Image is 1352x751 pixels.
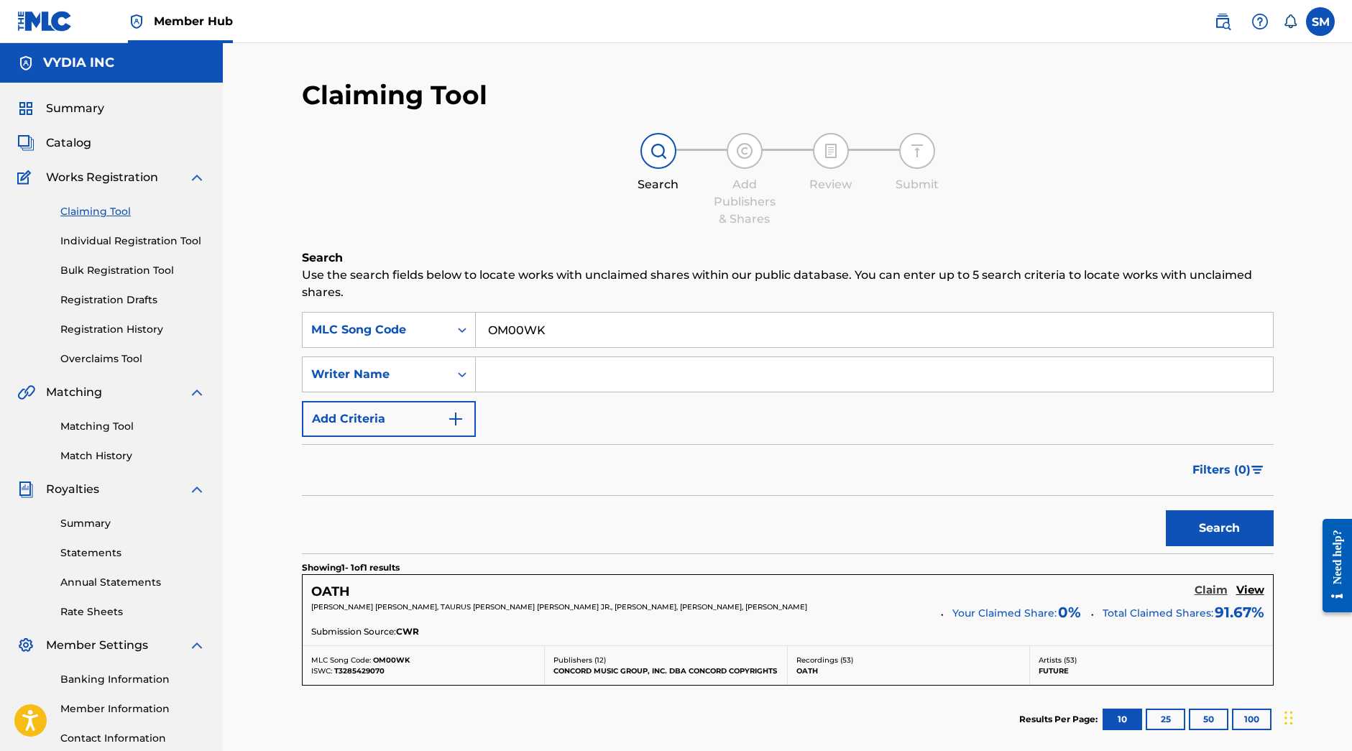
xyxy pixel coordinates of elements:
[46,637,148,654] span: Member Settings
[1195,584,1228,597] h5: Claim
[46,100,104,117] span: Summary
[60,575,206,590] a: Annual Statements
[1039,665,1264,676] p: FUTURE
[17,169,36,186] img: Works Registration
[17,134,35,152] img: Catalog
[1215,602,1264,623] span: 91.67 %
[154,13,233,29] span: Member Hub
[188,637,206,654] img: expand
[17,134,91,152] a: CatalogCatalog
[1284,696,1293,740] div: Drag
[60,263,206,278] a: Bulk Registration Tool
[1184,452,1274,488] button: Filters (0)
[1058,602,1081,623] span: 0 %
[46,134,91,152] span: Catalog
[1103,607,1213,619] span: Total Claimed Shares:
[188,384,206,401] img: expand
[60,322,206,337] a: Registration History
[1189,709,1228,730] button: 50
[60,701,206,717] a: Member Information
[60,516,206,531] a: Summary
[311,655,371,665] span: MLC Song Code:
[1166,510,1274,546] button: Search
[17,100,104,117] a: SummarySummary
[302,312,1274,553] form: Search Form
[188,169,206,186] img: expand
[311,602,807,612] span: [PERSON_NAME] [PERSON_NAME], TAURUS [PERSON_NAME] [PERSON_NAME] JR., [PERSON_NAME], [PERSON_NAME]...
[1283,14,1297,29] div: Notifications
[1019,713,1101,726] p: Results Per Page:
[46,384,102,401] span: Matching
[1312,508,1352,624] iframe: Resource Center
[952,606,1057,621] span: Your Claimed Share:
[17,637,35,654] img: Member Settings
[736,142,753,160] img: step indicator icon for Add Publishers & Shares
[60,419,206,434] a: Matching Tool
[60,672,206,687] a: Banking Information
[302,79,487,111] h2: Claiming Tool
[881,176,953,193] div: Submit
[60,292,206,308] a: Registration Drafts
[795,176,867,193] div: Review
[650,142,667,160] img: step indicator icon for Search
[188,481,206,498] img: expand
[46,169,158,186] span: Works Registration
[60,204,206,219] a: Claiming Tool
[1103,709,1142,730] button: 10
[311,625,396,638] span: Submission Source:
[1280,682,1352,751] iframe: Chat Widget
[17,100,35,117] img: Summary
[17,481,35,498] img: Royalties
[60,234,206,249] a: Individual Registration Tool
[709,176,781,228] div: Add Publishers & Shares
[1192,461,1251,479] span: Filters ( 0 )
[796,655,1021,665] p: Recordings ( 53 )
[128,13,145,30] img: Top Rightsholder
[1232,709,1271,730] button: 100
[1251,466,1264,474] img: filter
[1236,584,1264,599] a: View
[334,666,385,676] span: T3285429070
[553,655,778,665] p: Publishers ( 12 )
[17,11,73,32] img: MLC Logo
[1039,655,1264,665] p: Artists ( 53 )
[302,249,1274,267] h6: Search
[311,666,332,676] span: ISWC:
[1246,7,1274,36] div: Help
[796,665,1021,676] p: OATH
[909,142,926,160] img: step indicator icon for Submit
[311,584,350,600] h5: OATH
[622,176,694,193] div: Search
[46,481,99,498] span: Royalties
[17,55,35,72] img: Accounts
[1146,709,1185,730] button: 25
[1306,7,1335,36] div: User Menu
[60,545,206,561] a: Statements
[1214,13,1231,30] img: search
[447,410,464,428] img: 9d2ae6d4665cec9f34b9.svg
[396,625,419,638] span: CWR
[373,655,410,665] span: OM00WK
[1208,7,1237,36] a: Public Search
[311,366,441,383] div: Writer Name
[1251,13,1269,30] img: help
[60,351,206,367] a: Overclaims Tool
[60,604,206,619] a: Rate Sheets
[17,384,35,401] img: Matching
[311,321,441,338] div: MLC Song Code
[302,401,476,437] button: Add Criteria
[1236,584,1264,597] h5: View
[302,561,400,574] p: Showing 1 - 1 of 1 results
[60,448,206,464] a: Match History
[60,731,206,746] a: Contact Information
[822,142,840,160] img: step indicator icon for Review
[553,665,778,676] p: CONCORD MUSIC GROUP, INC. DBA CONCORD COPYRIGHTS
[302,267,1274,301] p: Use the search fields below to locate works with unclaimed shares within our public database. You...
[43,55,114,71] h5: VYDIA INC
